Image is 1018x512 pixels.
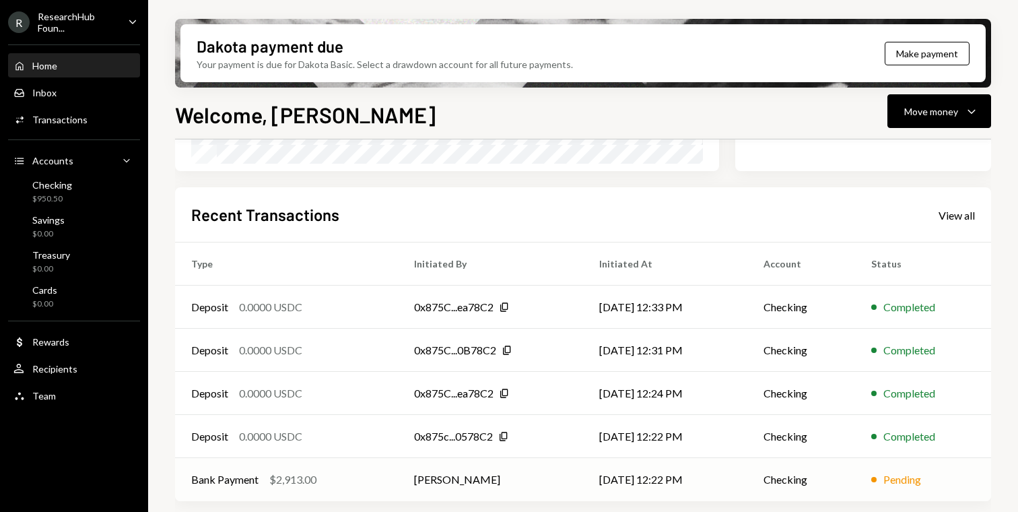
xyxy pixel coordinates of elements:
div: ResearchHub Foun... [38,11,117,34]
div: Team [32,390,56,402]
a: Savings$0.00 [8,210,140,243]
div: 0x875C...ea78C2 [414,299,494,315]
div: Move money [904,104,958,119]
h2: Recent Transactions [191,203,339,226]
div: Inbox [32,87,57,98]
div: Deposit [191,299,228,315]
a: Checking$950.50 [8,175,140,207]
div: 0.0000 USDC [239,428,302,445]
td: [DATE] 12:22 PM [583,458,747,501]
a: Rewards [8,329,140,354]
th: Status [855,243,992,286]
th: Type [175,243,398,286]
div: Checking [32,179,72,191]
td: [DATE] 12:33 PM [583,286,747,329]
a: Inbox [8,80,140,104]
div: $0.00 [32,298,57,310]
div: Deposit [191,342,228,358]
div: Dakota payment due [197,35,343,57]
td: [DATE] 12:22 PM [583,415,747,458]
a: Home [8,53,140,77]
div: Deposit [191,385,228,402]
div: 0x875C...ea78C2 [414,385,494,402]
div: Completed [883,385,935,402]
div: Pending [883,472,921,488]
a: Accounts [8,148,140,172]
div: 0.0000 USDC [239,385,302,402]
a: Cards$0.00 [8,280,140,313]
div: $950.50 [32,193,72,205]
td: Checking [747,286,855,329]
div: 0.0000 USDC [239,299,302,315]
div: Home [32,60,57,71]
div: Bank Payment [191,472,259,488]
div: $0.00 [32,228,65,240]
div: $0.00 [32,263,70,275]
a: Treasury$0.00 [8,245,140,278]
div: $2,913.00 [269,472,316,488]
a: Team [8,383,140,408]
button: Move money [887,94,991,128]
td: [PERSON_NAME] [398,458,583,501]
div: Rewards [32,336,69,348]
div: Completed [883,342,935,358]
div: Treasury [32,249,70,261]
div: Cards [32,284,57,296]
button: Make payment [885,42,970,65]
div: Savings [32,214,65,226]
div: Deposit [191,428,228,445]
td: Checking [747,372,855,415]
div: Completed [883,428,935,445]
div: R [8,11,30,33]
div: Recipients [32,363,77,375]
td: [DATE] 12:31 PM [583,329,747,372]
div: Completed [883,299,935,315]
th: Initiated At [583,243,747,286]
td: [DATE] 12:24 PM [583,372,747,415]
td: Checking [747,458,855,501]
div: Accounts [32,155,73,166]
div: 0x875C...0B78C2 [414,342,496,358]
div: Your payment is due for Dakota Basic. Select a drawdown account for all future payments. [197,57,573,71]
a: Transactions [8,107,140,131]
div: 0.0000 USDC [239,342,302,358]
th: Initiated By [398,243,583,286]
td: Checking [747,415,855,458]
th: Account [747,243,855,286]
h1: Welcome, [PERSON_NAME] [175,101,436,128]
div: View all [939,209,975,222]
div: Transactions [32,114,88,125]
a: Recipients [8,356,140,381]
td: Checking [747,329,855,372]
div: 0x875c...0578C2 [414,428,493,445]
a: View all [939,207,975,222]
